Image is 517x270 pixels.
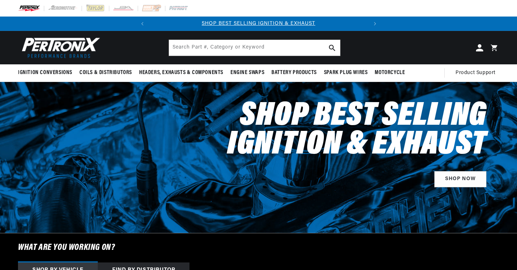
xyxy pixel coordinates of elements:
[139,69,223,77] span: Headers, Exhausts & Components
[76,64,136,81] summary: Coils & Distributors
[456,64,499,82] summary: Product Support
[18,64,76,81] summary: Ignition Conversions
[179,102,486,160] h2: Shop Best Selling Ignition & Exhaust
[79,69,132,77] span: Coils & Distributors
[230,69,264,77] span: Engine Swaps
[18,69,72,77] span: Ignition Conversions
[18,35,101,60] img: Pertronix
[271,69,317,77] span: Battery Products
[456,69,495,77] span: Product Support
[227,64,268,81] summary: Engine Swaps
[434,171,486,187] a: SHOP NOW
[136,64,227,81] summary: Headers, Exhausts & Components
[135,17,150,31] button: Translation missing: en.sections.announcements.previous_announcement
[324,69,368,77] span: Spark Plug Wires
[324,40,340,56] button: Search Part #, Category or Keyword
[371,64,408,81] summary: Motorcycle
[320,64,371,81] summary: Spark Plug Wires
[202,21,315,26] a: SHOP BEST SELLING IGNITION & EXHAUST
[150,20,368,28] div: Announcement
[375,69,405,77] span: Motorcycle
[150,20,368,28] div: 1 of 2
[169,40,340,56] input: Search Part #, Category or Keyword
[268,64,320,81] summary: Battery Products
[368,17,382,31] button: Translation missing: en.sections.announcements.next_announcement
